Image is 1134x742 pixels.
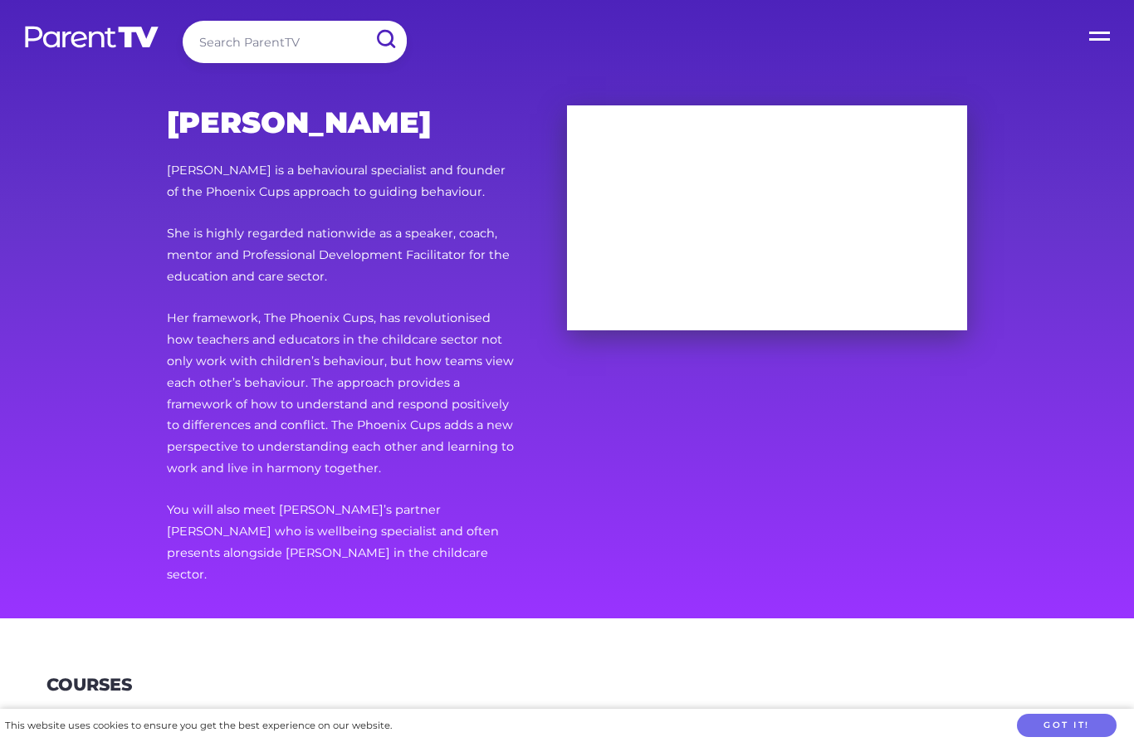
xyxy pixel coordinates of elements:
p: She is highly regarded nationwide as a speaker, coach, mentor and Professional Development Facili... [167,223,514,288]
p: [PERSON_NAME] is a behavioural specialist and founder of the Phoenix Cups approach to guiding beh... [167,160,514,203]
h3: Courses [46,675,132,696]
h2: [PERSON_NAME] [167,105,514,140]
div: This website uses cookies to ensure you get the best experience on our website. [5,717,392,735]
p: You will also meet [PERSON_NAME]’s partner [PERSON_NAME] who is wellbeing specialist and often pr... [167,500,514,586]
button: Got it! [1017,714,1117,738]
p: Her framework, The Phoenix Cups, has revolutionised how teachers and educators in the childcare s... [167,308,514,480]
img: parenttv-logo-white.4c85aaf.svg [23,25,160,49]
input: Search ParentTV [183,21,407,63]
input: Submit [364,21,407,58]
